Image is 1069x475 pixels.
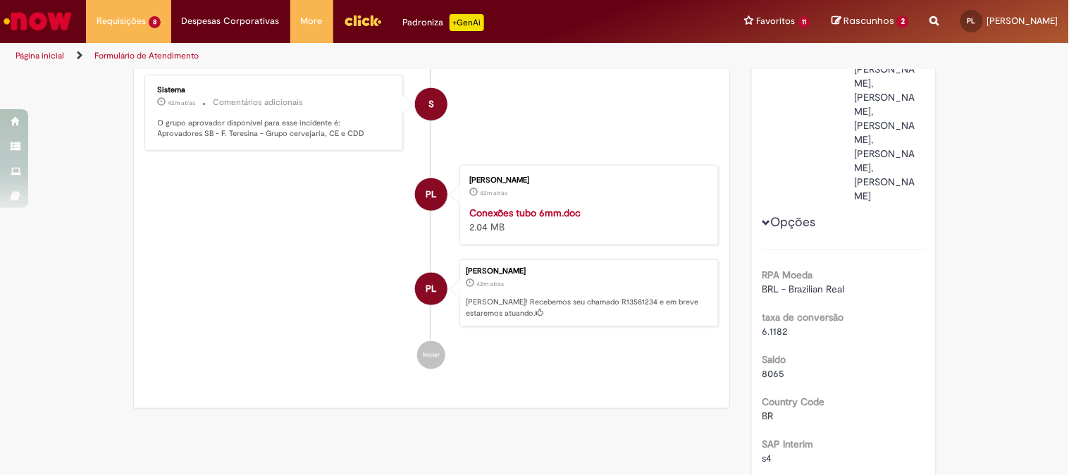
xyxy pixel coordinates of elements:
[757,14,796,28] span: Favoritos
[469,176,704,185] div: [PERSON_NAME]
[344,10,382,31] img: click_logo_yellow_360x200.png
[415,178,447,211] div: Paulo Borges Leal
[450,14,484,31] p: +GenAi
[762,367,785,380] span: 8065
[762,325,788,338] span: 6.1182
[480,189,507,197] time: 30/09/2025 12:23:44
[426,272,437,306] span: PL
[476,280,504,288] time: 30/09/2025 12:23:46
[466,297,711,319] p: [PERSON_NAME]! Recebemos seu chamado R13581234 e em breve estaremos atuando.
[844,14,894,27] span: Rascunhos
[762,283,845,295] span: BRL - Brazilian Real
[896,16,909,28] span: 2
[469,206,581,219] a: Conexões tubo 6mm.doc
[97,14,146,28] span: Requisições
[798,16,811,28] span: 11
[16,50,64,61] a: Página inicial
[168,99,196,107] time: 30/09/2025 12:23:55
[214,97,304,109] small: Comentários adicionais
[762,311,844,323] b: taxa de conversão
[469,206,704,234] div: 2.04 MB
[158,118,393,140] p: O grupo aprovador disponível para esse incidente é: Aprovadores SB - F. Teresina - Grupo cervejar...
[428,87,434,121] span: S
[403,14,484,31] div: Padroniza
[426,178,437,211] span: PL
[1,7,74,35] img: ServiceNow
[832,15,909,28] a: Rascunhos
[762,438,814,450] b: SAP Interim
[168,99,196,107] span: 42m atrás
[149,16,161,28] span: 8
[301,14,323,28] span: More
[415,273,447,305] div: Paulo Borges Leal
[968,16,976,25] span: PL
[762,409,774,422] span: BR
[762,452,772,464] span: s4
[158,86,393,94] div: Sistema
[480,189,507,197] span: 42m atrás
[762,269,813,281] b: RPA Moeda
[144,259,719,327] li: Paulo Borges Leal
[987,15,1058,27] span: [PERSON_NAME]
[94,50,199,61] a: Formulário de Atendimento
[762,353,786,366] b: Saldo
[762,395,825,408] b: Country Code
[182,14,280,28] span: Despesas Corporativas
[476,280,504,288] span: 42m atrás
[415,88,447,121] div: System
[11,43,702,69] ul: Trilhas de página
[855,48,920,203] div: Adilson [PERSON_NAME], [PERSON_NAME], [PERSON_NAME], [PERSON_NAME], [PERSON_NAME]
[466,267,711,276] div: [PERSON_NAME]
